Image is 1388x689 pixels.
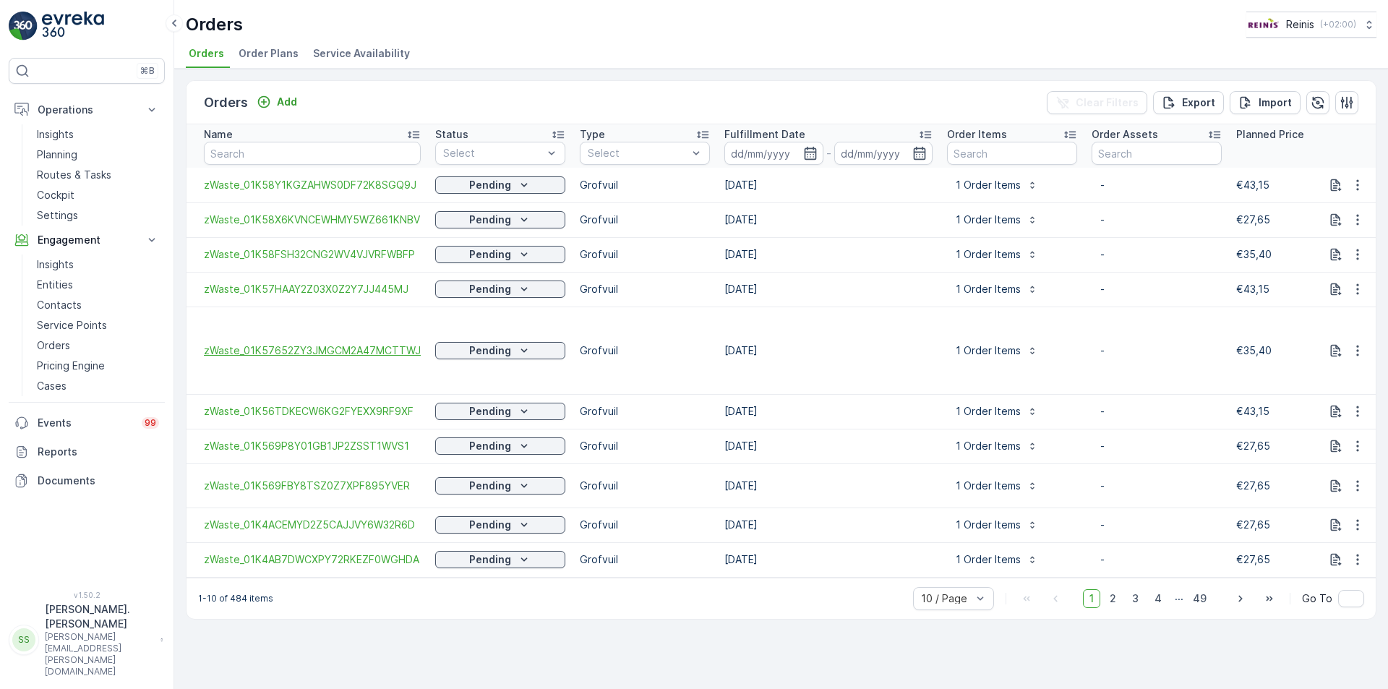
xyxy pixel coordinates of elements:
span: €35,40 [1236,344,1272,356]
button: 1 Order Items [947,208,1047,231]
p: Grofvuil [580,178,710,192]
p: Orders [37,338,70,353]
p: Select [443,146,543,161]
p: Orders [186,13,243,36]
p: - [1100,404,1213,419]
a: zWaste_01K58FSH32CNG2WV4VJVRFWBFP [204,247,421,262]
a: Insights [31,124,165,145]
p: Service Points [37,318,107,333]
button: Pending [435,516,565,534]
a: zWaste_01K57652ZY3JMGCM2A47MCTTWJ [204,343,421,358]
a: zWaste_01K4ACEMYD2Z5CAJJVY6W32R6D [204,518,421,532]
a: Settings [31,205,165,226]
button: 1 Order Items [947,474,1047,497]
span: €27,65 [1236,440,1270,452]
p: - [1100,518,1213,532]
a: Orders [31,335,165,356]
p: Grofvuil [580,404,710,419]
p: Name [204,127,233,142]
span: €43,15 [1236,405,1269,417]
button: Import [1230,91,1301,114]
img: logo_light-DOdMpM7g.png [42,12,104,40]
p: Pending [469,178,511,192]
span: Service Availability [313,46,410,61]
a: Reports [9,437,165,466]
p: Settings [37,208,78,223]
input: dd/mm/yyyy [834,142,933,165]
p: Routes & Tasks [37,168,111,182]
p: ... [1175,589,1183,608]
a: Service Points [31,315,165,335]
p: Order Assets [1092,127,1158,142]
a: zWaste_01K4AB7DWCXPY72RKEZF0WGHDA [204,552,421,567]
button: Pending [435,211,565,228]
a: Pricing Engine [31,356,165,376]
span: 3 [1126,589,1145,608]
a: Events99 [9,408,165,437]
button: Pending [435,437,565,455]
p: Grofvuil [580,247,710,262]
p: 1 Order Items [956,282,1021,296]
a: Contacts [31,295,165,315]
input: Search [1092,142,1222,165]
p: ⌘B [140,65,155,77]
p: - [1100,439,1213,453]
button: Pending [435,281,565,298]
p: 1 Order Items [956,552,1021,567]
span: zWaste_01K58Y1KGZAHWS0DF72K8SGQ9J [204,178,421,192]
p: Grofvuil [580,343,710,358]
p: [PERSON_NAME].[PERSON_NAME] [45,602,153,631]
button: Reinis(+02:00) [1246,12,1376,38]
p: 1 Order Items [956,343,1021,358]
td: [DATE] [717,542,940,577]
p: Insights [37,257,74,272]
p: Pending [469,213,511,227]
button: SS[PERSON_NAME].[PERSON_NAME][PERSON_NAME][EMAIL_ADDRESS][PERSON_NAME][DOMAIN_NAME] [9,602,165,677]
p: Pending [469,479,511,493]
p: Operations [38,103,136,117]
p: - [1100,178,1213,192]
p: Pending [469,282,511,296]
p: 1 Order Items [956,213,1021,227]
button: Operations [9,95,165,124]
p: Insights [37,127,74,142]
span: Orders [189,46,224,61]
span: v 1.50.2 [9,591,165,599]
a: Cockpit [31,185,165,205]
p: - [1100,282,1213,296]
p: Documents [38,474,159,488]
p: Order Items [947,127,1007,142]
p: Reports [38,445,159,459]
a: zWaste_01K58X6KVNCEWHMY5WZ661KNBV [204,213,421,227]
p: Planning [37,147,77,162]
input: Search [947,142,1077,165]
p: 1-10 of 484 items [198,593,273,604]
button: 1 Order Items [947,174,1047,197]
span: 1 [1083,589,1100,608]
p: Grofvuil [580,439,710,453]
span: €27,65 [1236,479,1270,492]
p: Select [588,146,687,161]
p: - [826,145,831,162]
button: Clear Filters [1047,91,1147,114]
p: Import [1259,95,1292,110]
p: Pending [469,518,511,532]
p: Grofvuil [580,479,710,493]
p: Events [38,416,133,430]
a: zWaste_01K569FBY8TSZ0Z7XPF895YVER [204,479,421,493]
p: 1 Order Items [956,518,1021,532]
p: 1 Order Items [956,439,1021,453]
p: Type [580,127,605,142]
p: Grofvuil [580,552,710,567]
a: Planning [31,145,165,165]
span: €27,65 [1236,518,1270,531]
span: €27,65 [1236,213,1270,226]
p: Cockpit [37,188,74,202]
a: Documents [9,466,165,495]
a: zWaste_01K56TDKECW6KG2FYEXX9RF9XF [204,404,421,419]
p: Pending [469,247,511,262]
td: [DATE] [717,168,940,202]
button: 1 Order Items [947,548,1047,571]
